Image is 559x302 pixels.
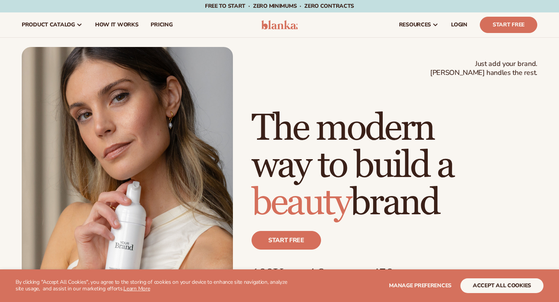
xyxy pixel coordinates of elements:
[95,22,139,28] span: How It Works
[252,231,321,250] a: Start free
[144,12,179,37] a: pricing
[460,278,543,293] button: accept all cookies
[393,12,445,37] a: resources
[372,265,430,282] p: 450+
[252,180,350,226] span: beauty
[261,20,298,30] img: logo
[252,265,292,282] p: 100K+
[451,22,467,28] span: LOGIN
[252,110,537,222] h1: The modern way to build a brand
[89,12,145,37] a: How It Works
[16,279,292,292] p: By clicking "Accept All Cookies", you agree to the storing of cookies on your device to enhance s...
[22,22,75,28] span: product catalog
[445,12,474,37] a: LOGIN
[16,12,89,37] a: product catalog
[399,22,431,28] span: resources
[480,17,537,33] a: Start Free
[389,282,451,289] span: Manage preferences
[389,278,451,293] button: Manage preferences
[205,2,354,10] span: Free to start · ZERO minimums · ZERO contracts
[151,22,172,28] span: pricing
[123,285,150,292] a: Learn More
[430,59,537,78] span: Just add your brand. [PERSON_NAME] handles the rest.
[307,265,356,282] p: 4.9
